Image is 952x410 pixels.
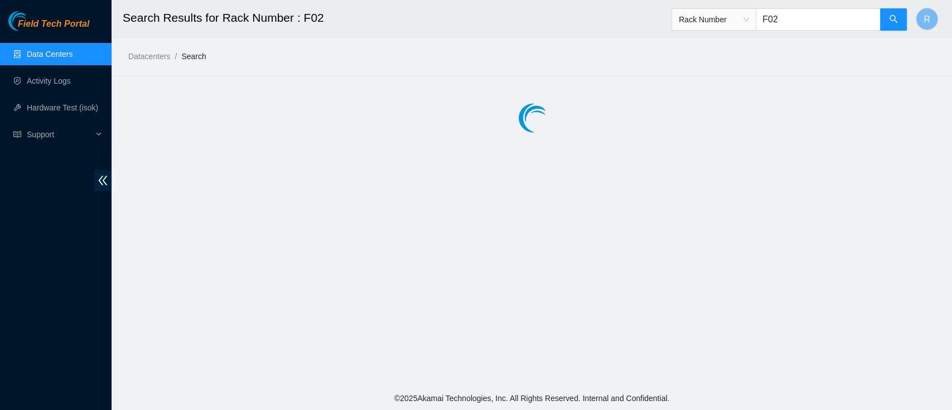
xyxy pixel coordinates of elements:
[181,52,206,61] a: Search
[27,50,73,59] a: Data Centers
[27,123,93,146] span: Support
[889,15,898,25] span: search
[94,170,112,191] span: double-left
[112,387,952,410] footer: © 2025 Akamai Technologies, Inc. All Rights Reserved. Internal and Confidential.
[8,11,56,31] img: Akamai Technologies
[916,8,938,30] button: R
[924,12,930,26] span: R
[13,131,21,138] span: read
[679,11,749,28] span: Rack Number
[756,8,881,31] input: Enter text here...
[18,19,89,30] span: Field Tech Portal
[27,76,71,85] a: Activity Logs
[27,103,98,112] a: Hardware Test (isok)
[8,20,89,35] a: Akamai TechnologiesField Tech Portal
[880,8,907,31] button: search
[128,52,170,61] a: Datacenters
[175,52,177,61] span: /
